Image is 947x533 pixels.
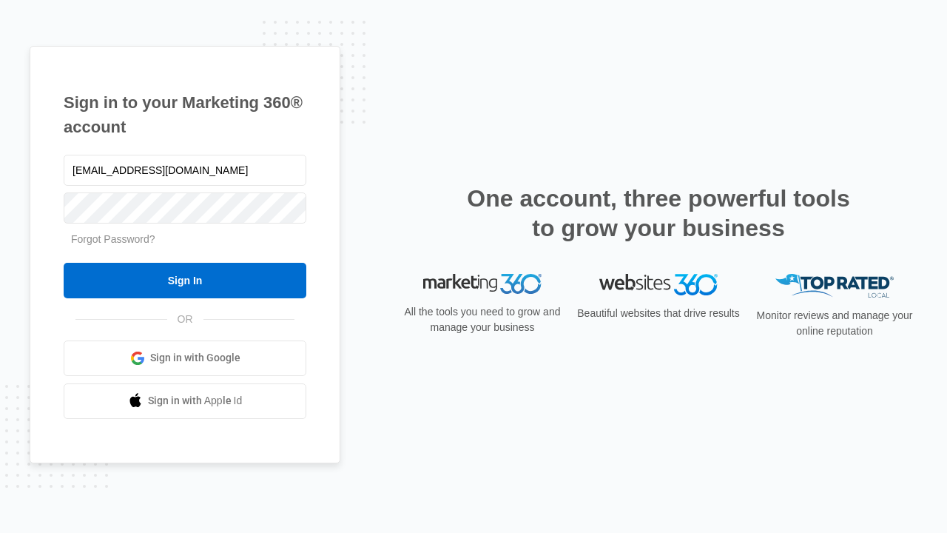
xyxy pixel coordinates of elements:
[775,274,894,298] img: Top Rated Local
[752,308,917,339] p: Monitor reviews and manage your online reputation
[64,155,306,186] input: Email
[167,312,203,327] span: OR
[148,393,243,409] span: Sign in with Apple Id
[400,304,565,335] p: All the tools you need to grow and manage your business
[71,233,155,245] a: Forgot Password?
[64,341,306,376] a: Sign in with Google
[576,306,741,321] p: Beautiful websites that drive results
[150,350,240,366] span: Sign in with Google
[462,184,855,243] h2: One account, three powerful tools to grow your business
[599,274,718,295] img: Websites 360
[423,274,542,295] img: Marketing 360
[64,383,306,419] a: Sign in with Apple Id
[64,90,306,139] h1: Sign in to your Marketing 360® account
[64,263,306,298] input: Sign In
